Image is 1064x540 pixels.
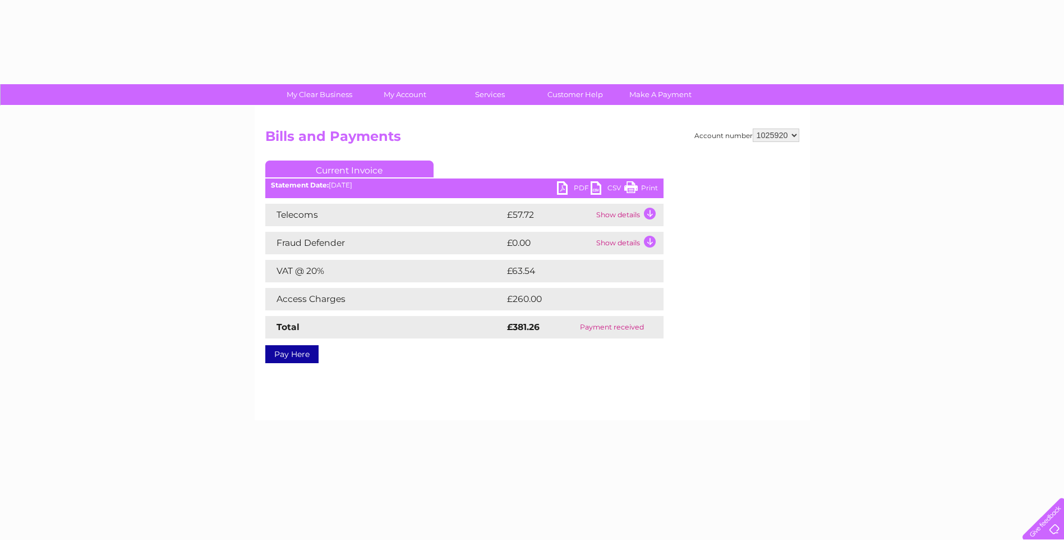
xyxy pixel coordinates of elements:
[265,345,319,363] a: Pay Here
[265,204,504,226] td: Telecoms
[529,84,621,105] a: Customer Help
[358,84,451,105] a: My Account
[265,161,434,177] a: Current Invoice
[444,84,536,105] a: Services
[504,232,593,254] td: £0.00
[507,322,540,332] strong: £381.26
[277,322,300,332] strong: Total
[504,204,593,226] td: £57.72
[265,129,799,150] h2: Bills and Payments
[593,232,664,254] td: Show details
[614,84,707,105] a: Make A Payment
[271,181,329,189] b: Statement Date:
[265,232,504,254] td: Fraud Defender
[591,181,624,198] a: CSV
[557,181,591,198] a: PDF
[504,260,641,282] td: £63.54
[273,84,366,105] a: My Clear Business
[560,316,663,338] td: Payment received
[504,288,644,310] td: £260.00
[694,129,799,142] div: Account number
[265,260,504,282] td: VAT @ 20%
[593,204,664,226] td: Show details
[265,288,504,310] td: Access Charges
[265,181,664,189] div: [DATE]
[624,181,658,198] a: Print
